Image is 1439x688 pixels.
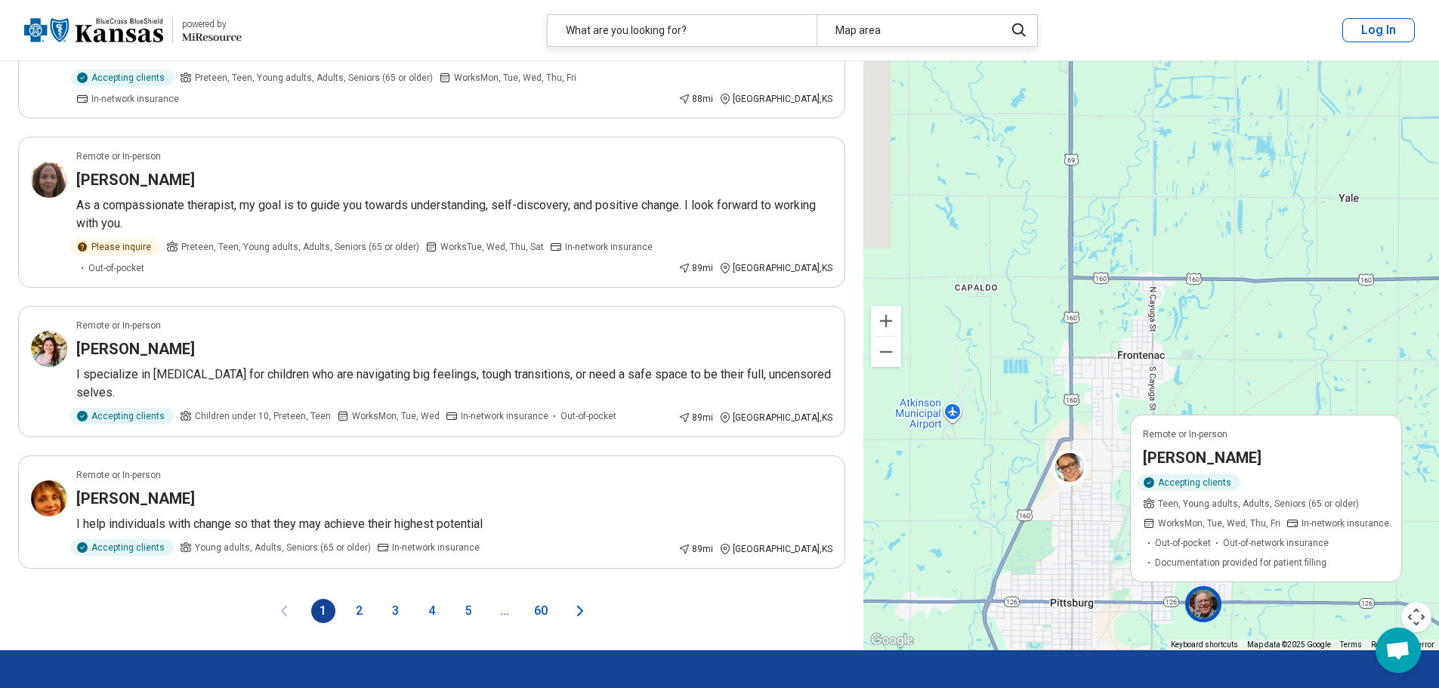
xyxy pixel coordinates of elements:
div: Open chat [1376,628,1421,673]
span: Children under 10, Preteen, Teen [195,409,331,423]
div: 89 mi [678,261,713,275]
h3: [PERSON_NAME] [1143,446,1261,467]
span: Young adults, Adults, Seniors (65 or older) [195,541,371,554]
div: powered by [182,17,242,31]
button: Previous page [275,599,293,623]
span: ... [493,599,517,623]
p: I specialize in [MEDICAL_DATA] for children who are navigating big feelings, tough transitions, o... [76,366,832,402]
button: Keyboard shortcuts [1171,640,1238,650]
span: Out-of-pocket [560,409,616,423]
button: Zoom in [871,306,901,336]
span: Map data ©2025 Google [1247,640,1331,649]
button: 5 [456,599,480,623]
div: [GEOGRAPHIC_DATA] , KS [719,411,832,424]
button: 2 [347,599,372,623]
span: In-network insurance [91,92,179,106]
button: Zoom out [871,337,901,367]
span: In-network insurance [392,541,480,554]
a: Open this area in Google Maps (opens a new window) [867,631,917,650]
p: Remote or In-person [76,150,161,163]
div: [GEOGRAPHIC_DATA] , KS [719,92,832,106]
span: Documentation provided for patient filling [1155,555,1326,569]
div: 89 mi [678,411,713,424]
span: Works Mon, Tue, Wed [352,409,440,423]
div: [GEOGRAPHIC_DATA] , KS [719,261,832,275]
span: In-network insurance [565,240,653,254]
span: Works Mon, Tue, Wed, Thu, Fri [454,71,576,85]
div: What are you looking for? [548,15,817,46]
span: Preteen, Teen, Young adults, Adults, Seniors (65 or older) [195,71,433,85]
h3: [PERSON_NAME] [76,488,195,509]
div: Accepting clients [70,408,174,424]
button: 60 [529,599,553,623]
div: 88 mi [678,92,713,106]
a: Blue Cross Blue Shield Kansaspowered by [24,12,242,48]
p: Remote or In-person [1143,427,1227,440]
span: Works Mon, Tue, Wed, Thu, Fri [1158,516,1280,529]
div: Please inquire [70,239,160,255]
span: In-network insurance [461,409,548,423]
h3: [PERSON_NAME] [76,338,195,359]
button: Next page [571,599,589,623]
div: 89 mi [678,542,713,556]
span: Out-of-pocket [1155,535,1211,549]
a: Terms (opens in new tab) [1340,640,1362,649]
p: Remote or In-person [76,468,161,482]
button: 1 [311,599,335,623]
div: Accepting clients [70,539,174,556]
h3: [PERSON_NAME] [76,169,195,190]
a: Report a map error [1371,640,1434,649]
span: In-network insurance [1302,516,1389,529]
p: As a compassionate therapist, my goal is to guide you towards understanding, self-discovery, and ... [76,196,832,233]
span: Out-of-network insurance [1223,535,1329,549]
div: Accepting clients [1137,474,1240,490]
span: Out-of-pocket [88,261,144,275]
div: Accepting clients [70,69,174,86]
div: Map area [817,15,996,46]
p: Remote or In-person [76,319,161,332]
img: Blue Cross Blue Shield Kansas [24,12,163,48]
span: Teen, Young adults, Adults, Seniors (65 or older) [1158,496,1359,510]
button: Log In [1342,18,1415,42]
div: [GEOGRAPHIC_DATA] , KS [719,542,832,556]
p: I help individuals with change so that they may achieve their highest potential [76,515,832,533]
span: Preteen, Teen, Young adults, Adults, Seniors (65 or older) [181,240,419,254]
img: Google [867,631,917,650]
button: Map camera controls [1401,602,1431,632]
button: 3 [384,599,408,623]
span: Works Tue, Wed, Thu, Sat [440,240,544,254]
button: 4 [420,599,444,623]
